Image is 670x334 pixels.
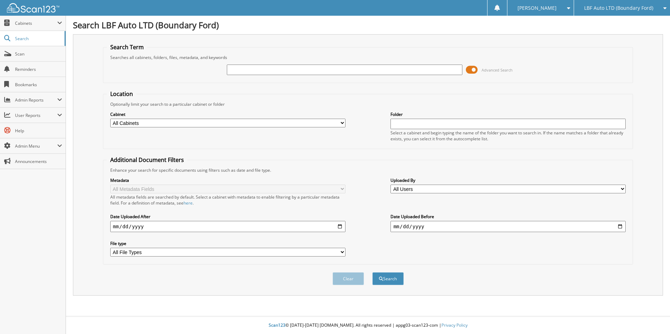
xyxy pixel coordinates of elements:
[73,19,663,31] h1: Search LBF Auto LTD (Boundary Ford)
[390,177,626,183] label: Uploaded By
[372,272,404,285] button: Search
[390,214,626,220] label: Date Uploaded Before
[110,194,345,206] div: All metadata fields are searched by default. Select a cabinet with metadata to enable filtering b...
[15,82,62,88] span: Bookmarks
[110,214,345,220] label: Date Uploaded After
[390,111,626,117] label: Folder
[390,221,626,232] input: end
[107,101,630,107] div: Optionally limit your search to a particular cabinet or folder
[110,221,345,232] input: start
[7,3,59,13] img: scan123-logo-white.svg
[584,6,653,10] span: LBF Auto LTD (Boundary Ford)
[15,128,62,134] span: Help
[110,240,345,246] label: File type
[15,20,57,26] span: Cabinets
[390,130,626,142] div: Select a cabinet and begin typing the name of the folder you want to search in. If the name match...
[107,156,187,164] legend: Additional Document Filters
[107,167,630,173] div: Enhance your search for specific documents using filters such as date and file type.
[518,6,557,10] span: [PERSON_NAME]
[441,322,468,328] a: Privacy Policy
[15,143,57,149] span: Admin Menu
[635,300,670,334] iframe: Chat Widget
[482,67,513,73] span: Advanced Search
[269,322,285,328] span: Scan123
[110,177,345,183] label: Metadata
[110,111,345,117] label: Cabinet
[184,200,193,206] a: here
[15,112,57,118] span: User Reports
[15,97,57,103] span: Admin Reports
[107,90,136,98] legend: Location
[66,317,670,334] div: © [DATE]-[DATE] [DOMAIN_NAME]. All rights reserved | appg03-scan123-com |
[333,272,364,285] button: Clear
[107,43,147,51] legend: Search Term
[15,158,62,164] span: Announcements
[15,66,62,72] span: Reminders
[15,36,61,42] span: Search
[15,51,62,57] span: Scan
[107,54,630,60] div: Searches all cabinets, folders, files, metadata, and keywords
